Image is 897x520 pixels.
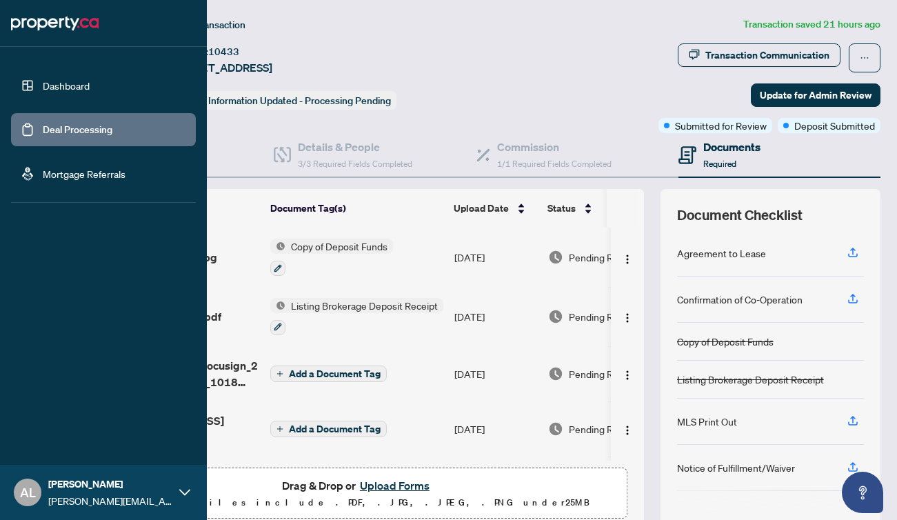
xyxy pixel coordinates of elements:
td: [DATE] [449,228,543,287]
div: Status: [171,91,396,110]
span: 10433 [208,46,239,58]
span: Drag & Drop orUpload FormsSupported files include .PDF, .JPG, .JPEG, .PNG under25MB [89,468,627,519]
td: [DATE] [449,346,543,401]
span: AL [20,483,36,502]
td: [DATE] [449,401,543,457]
div: MLS Print Out [677,414,737,429]
img: Logo [622,370,633,381]
button: Transaction Communication [678,43,840,67]
img: Document Status [548,366,563,381]
img: Document Status [548,250,563,265]
button: Logo [616,306,638,328]
button: Logo [616,418,638,440]
img: Logo [622,312,633,323]
span: plus [276,426,283,432]
span: Add a Document Tag [289,369,381,379]
div: Notice of Fulfillment/Waiver [677,460,795,475]
div: Agreement to Lease [677,246,766,261]
img: Document Status [548,309,563,324]
th: Document Tag(s) [265,189,448,228]
a: Mortgage Referrals [43,168,125,180]
span: [PERSON_NAME] [48,477,172,492]
article: Transaction saved 21 hours ago [743,17,880,32]
div: Confirmation of Co-Operation [677,292,803,307]
p: Supported files include .PDF, .JPG, .JPEG, .PNG under 25 MB [97,494,618,511]
span: 1/1 Required Fields Completed [497,159,612,169]
button: Upload Forms [356,477,434,494]
button: Add a Document Tag [270,420,387,438]
button: Open asap [842,472,883,513]
button: Add a Document Tag [270,366,387,382]
span: View Transaction [172,19,245,31]
td: [DATE] [449,287,543,346]
a: Deal Processing [43,123,112,136]
button: Add a Document Tag [270,365,387,383]
span: Drag & Drop or [282,477,434,494]
h4: Documents [703,139,760,155]
span: [PERSON_NAME][EMAIL_ADDRESS][DOMAIN_NAME] [48,493,172,508]
span: Deposit Submitted [794,118,875,133]
button: Status IconListing Brokerage Deposit Receipt [270,298,443,335]
h4: Details & People [298,139,412,155]
img: Status Icon [270,298,285,313]
span: Upload Date [454,201,509,216]
h4: Commission [497,139,612,155]
img: Logo [622,425,633,436]
th: Status [542,189,659,228]
button: Logo [616,246,638,268]
span: Pending Review [569,366,638,381]
img: logo [11,12,99,34]
span: Listing Brokerage Deposit Receipt [285,298,443,313]
td: [DATE] [449,457,543,512]
button: Update for Admin Review [751,83,880,107]
span: plus [276,370,283,377]
span: 3/3 Required Fields Completed [298,159,412,169]
button: Status IconCopy of Deposit Funds [270,239,393,276]
div: Transaction Communication [705,44,829,66]
span: Copy of Deposit Funds [285,239,393,254]
div: Copy of Deposit Funds [677,334,774,349]
span: Required [703,159,736,169]
span: Document Checklist [677,206,803,225]
div: Listing Brokerage Deposit Receipt [677,372,824,387]
span: Information Updated - Processing Pending [208,94,391,107]
span: Submitted for Review [675,118,767,133]
span: Pending Review [569,250,638,265]
img: Logo [622,254,633,265]
span: [STREET_ADDRESS] [171,59,272,76]
span: Pending Review [569,421,638,437]
a: Dashboard [43,79,90,92]
button: Add a Document Tag [270,421,387,437]
span: ellipsis [860,53,869,63]
button: Logo [616,363,638,385]
span: Update for Admin Review [760,84,871,106]
span: Add a Document Tag [289,424,381,434]
span: Status [547,201,576,216]
th: Upload Date [448,189,542,228]
img: Document Status [548,421,563,437]
img: Status Icon [270,239,285,254]
span: Pending Review [569,309,638,324]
